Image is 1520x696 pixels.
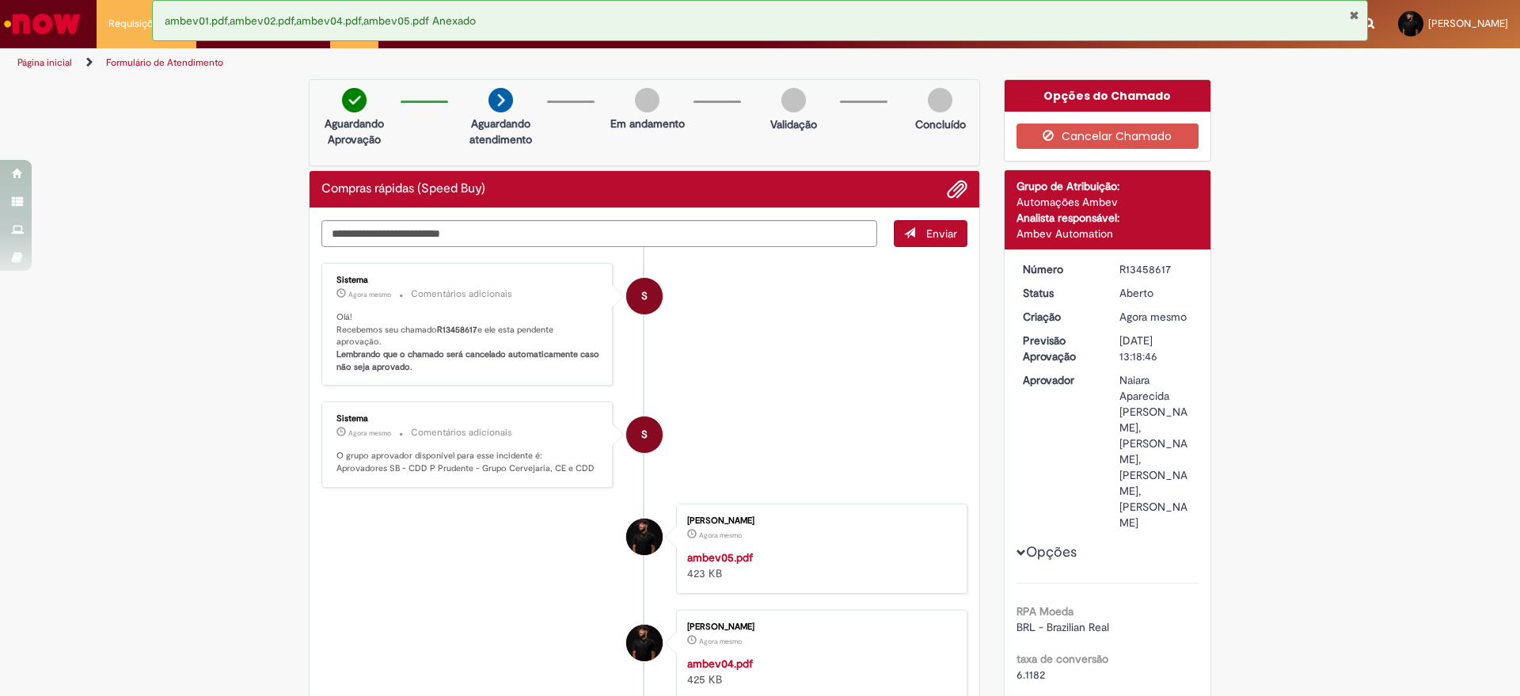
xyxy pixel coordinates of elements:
div: Samuel Bassani Soares [626,519,663,555]
dt: Aprovador [1011,372,1108,388]
span: Agora mesmo [699,531,742,540]
b: RPA Moeda [1016,604,1073,618]
span: Agora mesmo [699,637,742,646]
p: O grupo aprovador disponível para esse incidente é: Aprovadores SB - CDD P Prudente - Grupo Cerve... [336,450,600,474]
div: Sistema [336,276,600,285]
a: ambev05.pdf [687,550,753,565]
span: S [641,416,648,454]
span: ambev01.pdf,ambev02.pdf,ambev04.pdf,ambev05.pdf Anexado [165,13,476,28]
div: [DATE] 13:18:46 [1119,333,1193,364]
p: Em andamento [610,116,685,131]
a: Página inicial [17,56,72,69]
img: ServiceNow [2,8,83,40]
div: 28/08/2025 15:18:46 [1119,309,1193,325]
button: Fechar Notificação [1349,9,1359,21]
div: Grupo de Atribuição: [1016,178,1199,194]
img: img-circle-grey.png [781,88,806,112]
small: Comentários adicionais [411,426,512,439]
p: Concluído [915,116,966,132]
textarea: Digite sua mensagem aqui... [321,220,877,247]
p: Aguardando atendimento [462,116,539,147]
h2: Compras rápidas (Speed Buy) Histórico de tíquete [321,182,485,196]
a: ambev04.pdf [687,656,753,671]
span: Agora mesmo [348,428,391,438]
span: [PERSON_NAME] [1428,17,1508,30]
time: 28/08/2025 15:18:42 [699,637,742,646]
div: 423 KB [687,550,951,581]
button: Enviar [894,220,967,247]
div: Analista responsável: [1016,210,1199,226]
time: 28/08/2025 15:18:54 [348,428,391,438]
p: Aguardando Aprovação [316,116,393,147]
div: System [626,416,663,453]
dt: Status [1011,285,1108,301]
button: Adicionar anexos [947,179,967,200]
div: 425 KB [687,656,951,687]
div: Samuel Bassani Soares [626,625,663,661]
a: Formulário de Atendimento [106,56,223,69]
img: arrow-next.png [488,88,513,112]
dt: Previsão Aprovação [1011,333,1108,364]
span: S [641,277,648,315]
span: Enviar [926,226,957,241]
div: Ambev Automation [1016,226,1199,242]
div: Sistema [336,414,600,424]
time: 28/08/2025 15:18:46 [1119,310,1187,324]
div: Naiara Aparecida [PERSON_NAME], [PERSON_NAME], [PERSON_NAME], [PERSON_NAME] [1119,372,1193,531]
b: R13458617 [437,324,477,336]
span: Requisições [108,16,164,32]
div: System [626,278,663,314]
span: 6.1182 [1016,667,1045,682]
ul: Trilhas de página [12,48,1001,78]
div: Aberto [1119,285,1193,301]
dt: Número [1011,261,1108,277]
button: Cancelar Chamado [1016,124,1199,149]
small: Comentários adicionais [411,287,512,301]
span: BRL - Brazilian Real [1016,620,1109,634]
div: Opções do Chamado [1005,80,1211,112]
b: taxa de conversão [1016,652,1108,666]
div: [PERSON_NAME] [687,622,951,632]
div: R13458617 [1119,261,1193,277]
span: Agora mesmo [1119,310,1187,324]
img: check-circle-green.png [342,88,367,112]
img: img-circle-grey.png [635,88,659,112]
p: Olá! Recebemos seu chamado e ele esta pendente aprovação. [336,311,600,374]
dt: Criação [1011,309,1108,325]
img: img-circle-grey.png [928,88,952,112]
time: 28/08/2025 15:18:43 [699,531,742,540]
div: Automações Ambev [1016,194,1199,210]
b: Lembrando que o chamado será cancelado automaticamente caso não seja aprovado. [336,348,602,373]
p: Validação [770,116,817,132]
time: 28/08/2025 15:18:58 [348,290,391,299]
div: [PERSON_NAME] [687,516,951,526]
span: Agora mesmo [348,290,391,299]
